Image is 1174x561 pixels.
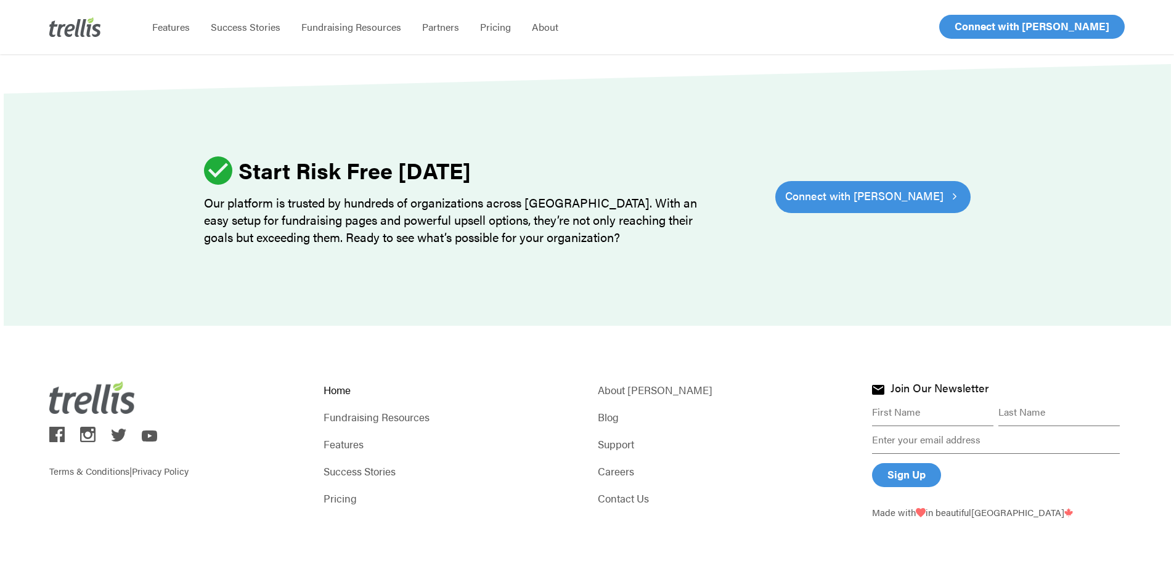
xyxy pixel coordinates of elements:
[49,427,65,442] img: trellis on facebook
[324,490,576,507] a: Pricing
[412,21,470,33] a: Partners
[324,462,576,480] a: Success Stories
[598,435,850,453] a: Support
[470,21,521,33] a: Pricing
[598,408,850,426] a: Blog
[598,490,850,507] a: Contact Us
[324,381,576,398] a: Home
[872,426,1120,454] input: Enter your email address
[142,21,200,33] a: Features
[872,398,993,426] input: First Name
[1064,508,1073,517] img: Trellis - Canada
[971,506,1073,519] span: [GEOGRAPHIC_DATA]
[872,506,1125,519] p: Made with in beautiful
[211,20,280,34] span: Success Stories
[324,408,576,426] a: Fundraising Resources
[598,381,850,398] a: About [PERSON_NAME]
[422,20,459,34] span: Partners
[204,194,710,246] p: Our platform is trusted by hundreds of organizations across [GEOGRAPHIC_DATA]. With an easy setup...
[998,398,1120,426] input: Last Name
[291,21,412,33] a: Fundraising Resources
[204,156,232,185] img: ic_check_circle_46.svg
[891,382,989,398] h4: Join Our Newsletter
[785,187,944,204] span: Connect with [PERSON_NAME]
[49,464,129,477] a: Terms & Conditions
[111,429,126,441] img: trellis on twitter
[532,20,558,34] span: About
[521,21,569,33] a: About
[49,17,101,37] img: Trellis
[872,385,884,395] img: Join Trellis Newsletter
[301,20,401,34] span: Fundraising Resources
[598,462,850,480] a: Careers
[238,154,471,186] strong: Start Risk Free [DATE]
[49,446,302,478] p: |
[480,20,511,34] span: Pricing
[324,435,576,453] a: Features
[939,15,1125,39] a: Connect with [PERSON_NAME]
[80,427,96,442] img: trellis on instagram
[132,464,189,477] a: Privacy Policy
[142,430,157,442] img: trellis on youtube
[200,21,291,33] a: Success Stories
[49,381,136,414] img: Trellis Logo
[152,20,190,34] span: Features
[872,463,941,487] input: Sign Up
[955,18,1109,33] span: Connect with [PERSON_NAME]
[775,181,971,213] a: Connect with [PERSON_NAME]
[916,508,926,517] img: Love From Trellis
